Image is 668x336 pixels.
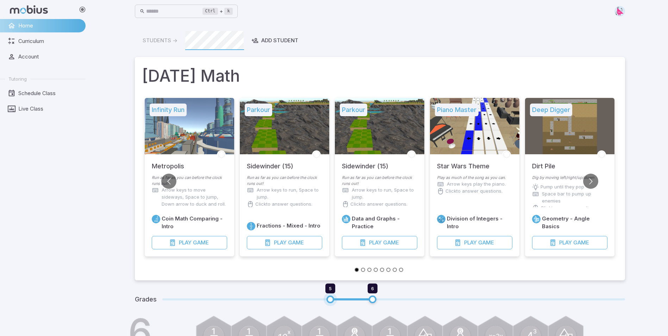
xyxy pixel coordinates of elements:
[342,215,350,223] a: Data/Graphing
[464,239,476,247] span: Play
[202,7,233,15] div: +
[150,104,187,116] h5: Infinity Run
[202,8,218,15] kbd: Ctrl
[288,239,304,247] span: Game
[18,105,81,113] span: Live Class
[437,215,445,223] a: Multiply/Divide
[367,268,372,272] button: Go to slide 3
[342,154,388,171] h5: Sidewinder (15)
[18,53,81,61] span: Account
[179,239,191,247] span: Play
[162,187,227,208] p: Arrow keys to move sideways, Space to jump, Down arrow to duck and roll.
[142,64,618,88] h1: [DATE] Math
[447,215,512,230] h6: Division of Integers - Intro
[247,222,255,230] a: Fractions/Decimals
[255,201,312,208] p: Click to answer questions.
[447,181,506,188] p: Arrow keys play the piano.
[573,239,589,247] span: Game
[274,239,286,247] span: Play
[374,268,378,272] button: Go to slide 4
[224,8,232,15] kbd: k
[532,215,541,223] a: Geometry 2D
[257,222,320,230] h6: Fractions - Mixed - Intro
[361,268,365,272] button: Go to slide 2
[8,76,27,82] span: Tutoring
[245,104,272,116] h5: Parkour
[541,183,584,191] p: Pump until they pop
[437,175,512,181] p: Play as much of the song as you can.
[342,236,417,249] button: PlayGame
[532,236,607,249] button: PlayGame
[435,104,479,116] h5: Piano Master
[247,236,322,249] button: PlayGame
[530,104,572,116] h5: Deep Digger
[251,37,298,44] div: Add Student
[383,239,399,247] span: Game
[445,188,502,195] p: Click to answer questions.
[340,104,367,116] h5: Parkour
[352,187,417,201] p: Arrow keys to run, Space to jump.
[559,239,572,247] span: Play
[583,174,598,189] button: Go to next slide
[152,154,184,171] h5: Metropolis
[478,239,494,247] span: Game
[152,215,160,223] a: Place Value
[399,268,403,272] button: Go to slide 8
[369,239,381,247] span: Play
[18,22,81,30] span: Home
[161,174,176,189] button: Go to previous slide
[342,175,417,187] p: Run as far as you can before the clock runs out!
[18,37,81,45] span: Curriculum
[437,236,512,249] button: PlayGame
[162,215,227,230] h6: Coin Math Comparing - Intro
[247,154,293,171] h5: Sidewinder (15)
[380,268,384,272] button: Go to slide 5
[542,215,607,230] h6: Geometry - Angle Basics
[532,154,555,171] h5: Dirt Pile
[257,187,322,201] p: Arrow keys to run, Space to jump.
[532,175,607,181] p: Dig by moving left/right/up/down
[18,89,81,97] span: Schedule Class
[152,236,227,249] button: PlayGame
[135,294,157,304] h5: Grades
[371,286,374,291] span: 6
[193,239,208,247] span: Game
[437,154,489,171] h5: Star Wars Theme
[542,191,607,205] p: Space bar to pump up enemies
[352,215,417,230] h6: Data and Graphs - Practice
[152,175,227,187] p: Run as far as you can before the clock runs out!
[355,268,359,272] button: Go to slide 1
[247,175,322,187] p: Run as far as you can before the clock runs out!
[329,286,332,291] span: 5
[393,268,397,272] button: Go to slide 7
[541,205,598,212] p: Click to answer questions.
[350,201,407,208] p: Click to answer questions.
[386,268,391,272] button: Go to slide 6
[614,6,625,17] img: right-triangle.svg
